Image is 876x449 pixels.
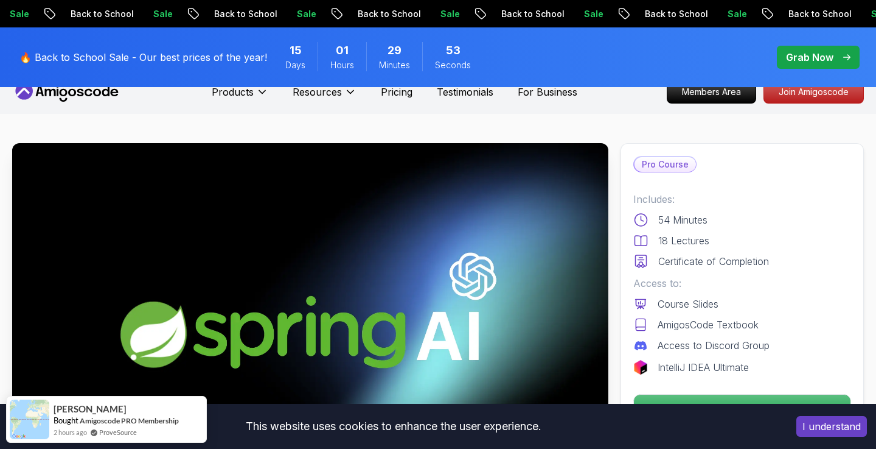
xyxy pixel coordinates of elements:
p: IntelliJ IDEA Ultimate [658,360,749,375]
span: Bought [54,415,78,425]
p: 54 Minutes [658,213,707,227]
p: Products [212,85,254,99]
p: Members Area [667,81,756,103]
p: Back to School [60,8,143,20]
p: Certificate of Completion [658,254,769,269]
p: 🔥 Back to School Sale - Our best prices of the year! [19,50,267,65]
button: Products [212,85,268,109]
p: 18 Lectures [658,233,709,248]
span: 2 hours ago [54,427,87,437]
p: Sale [430,8,469,20]
p: Back to School [491,8,574,20]
p: Back to School [347,8,430,20]
p: Join Amigoscode [764,81,863,103]
p: Resources [293,85,342,99]
span: [PERSON_NAME] [54,404,127,414]
p: Back to School [204,8,287,20]
p: Pro Course [634,157,696,172]
a: Pricing [381,85,412,99]
p: Course Slides [658,297,718,311]
button: Accept cookies [796,416,867,437]
a: ProveSource [99,427,137,437]
p: Access to: [633,276,851,291]
p: Sale [717,8,756,20]
span: Hours [330,59,354,71]
p: Sale [143,8,182,20]
button: Resources [293,85,356,109]
span: Minutes [379,59,410,71]
p: Includes: [633,192,851,207]
img: provesource social proof notification image [10,400,49,439]
button: Get Started [633,394,851,422]
span: 29 Minutes [388,42,401,59]
p: Get Started [634,395,850,422]
span: 53 Seconds [446,42,461,59]
a: Members Area [667,80,756,104]
p: Grab Now [786,50,833,65]
span: 15 Days [290,42,302,59]
img: jetbrains logo [633,360,648,375]
a: Testimonials [437,85,493,99]
div: This website uses cookies to enhance the user experience. [9,413,778,440]
p: Sale [574,8,613,20]
p: Back to School [634,8,717,20]
p: Sale [287,8,325,20]
a: Amigoscode PRO Membership [80,416,179,425]
a: For Business [518,85,577,99]
p: Back to School [778,8,861,20]
p: AmigosCode Textbook [658,317,759,332]
span: Seconds [435,59,471,71]
a: Join Amigoscode [763,80,864,104]
span: Days [285,59,305,71]
span: 1 Hours [336,42,349,59]
p: Access to Discord Group [658,338,770,353]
